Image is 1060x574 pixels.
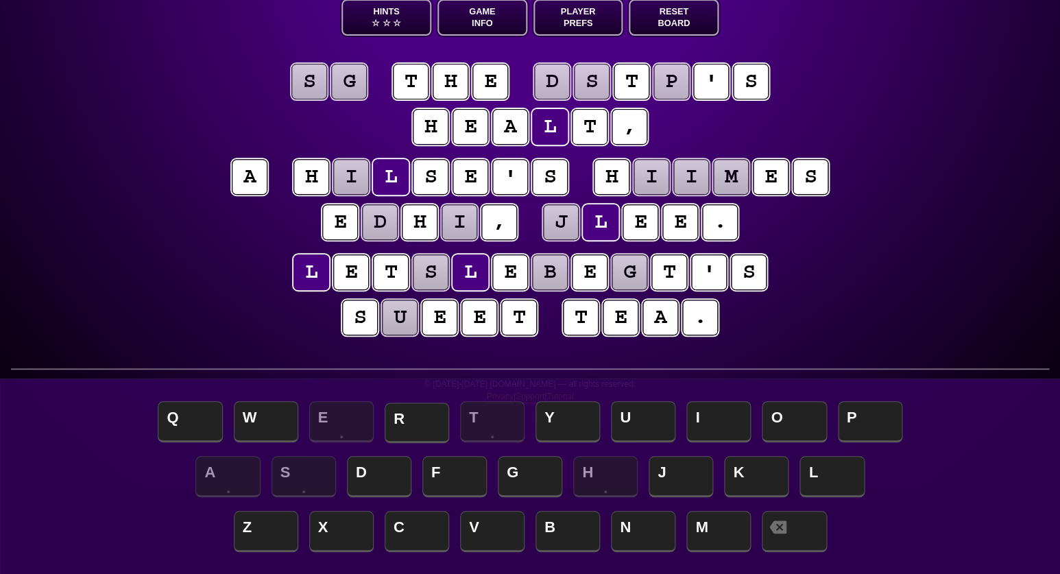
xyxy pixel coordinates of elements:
puzzle-tile: e [453,109,488,145]
span: ☆ [393,17,401,29]
span: S [272,456,336,497]
puzzle-tile: a [492,109,528,145]
puzzle-tile: j [543,204,579,240]
span: K [724,456,788,497]
puzzle-tile: u [382,300,418,335]
puzzle-tile: e [753,159,788,195]
puzzle-tile: e [572,254,607,290]
puzzle-tile: e [453,159,488,195]
puzzle-tile: t [373,254,409,290]
span: W [234,401,298,442]
puzzle-tile: t [393,64,429,99]
puzzle-tile: , [612,109,647,145]
puzzle-tile: i [673,159,709,195]
span: R [385,403,449,443]
span: Y [535,401,600,442]
span: G [498,456,562,497]
puzzle-tile: l [453,254,488,290]
span: D [347,456,411,497]
puzzle-tile: e [322,204,358,240]
puzzle-tile: h [433,64,468,99]
puzzle-tile: s [532,159,568,195]
puzzle-tile: t [563,300,599,335]
puzzle-tile: s [733,64,769,99]
puzzle-tile: s [413,254,448,290]
span: O [762,401,826,442]
puzzle-tile: t [501,300,537,335]
span: B [535,511,600,552]
puzzle-tile: e [662,204,698,240]
span: ☆ [382,17,390,29]
puzzle-tile: l [373,159,409,195]
puzzle-tile: ' [693,64,729,99]
puzzle-tile: s [731,254,767,290]
span: V [460,511,525,552]
span: J [649,456,713,497]
p: © [DATE]-[DATE] [DOMAIN_NAME] — all rights reserved. | | [11,378,1049,411]
span: U [611,401,675,442]
span: E [309,401,374,442]
puzzle-tile: a [232,159,267,195]
puzzle-tile: s [291,64,327,99]
puzzle-tile: h [402,204,437,240]
puzzle-tile: l [583,204,618,240]
puzzle-tile: e [472,64,508,99]
span: H [573,456,638,497]
puzzle-tile: g [612,254,647,290]
puzzle-tile: b [532,254,568,290]
puzzle-tile: e [422,300,457,335]
puzzle-tile: p [653,64,689,99]
puzzle-tile: s [342,300,378,335]
puzzle-tile: e [333,254,369,290]
span: I [686,401,751,442]
span: ☆ [372,17,380,29]
puzzle-tile: l [532,109,568,145]
span: T [460,401,525,442]
puzzle-tile: h [413,109,448,145]
span: N [611,511,675,552]
puzzle-tile: t [651,254,687,290]
puzzle-tile: h [594,159,629,195]
puzzle-tile: h [293,159,329,195]
puzzle-tile: . [682,300,718,335]
puzzle-tile: ' [492,159,528,195]
puzzle-tile: s [413,159,448,195]
puzzle-tile: t [572,109,607,145]
puzzle-tile: i [634,159,669,195]
span: A [195,456,260,497]
span: L [799,456,864,497]
span: X [309,511,374,552]
puzzle-tile: a [642,300,678,335]
puzzle-tile: ' [691,254,727,290]
puzzle-tile: , [481,204,517,240]
puzzle-tile: e [492,254,528,290]
puzzle-tile: e [461,300,497,335]
puzzle-tile: d [362,204,398,240]
span: Z [234,511,298,552]
puzzle-tile: . [702,204,738,240]
puzzle-tile: i [333,159,369,195]
span: M [686,511,751,552]
puzzle-tile: l [293,254,329,290]
puzzle-tile: d [534,64,570,99]
span: F [422,456,487,497]
span: C [385,511,449,552]
puzzle-tile: e [623,204,658,240]
puzzle-tile: e [603,300,638,335]
puzzle-tile: g [331,64,367,99]
span: Q [158,401,222,442]
puzzle-tile: t [614,64,649,99]
span: P [838,401,902,442]
puzzle-tile: s [574,64,610,99]
puzzle-tile: s [793,159,828,195]
puzzle-tile: m [713,159,749,195]
puzzle-tile: i [442,204,477,240]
